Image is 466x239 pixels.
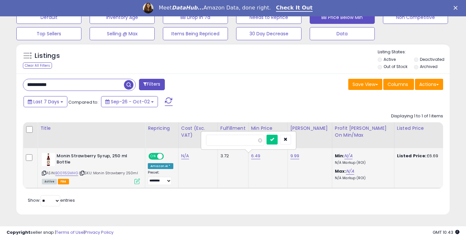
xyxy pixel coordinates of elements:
[172,5,203,11] i: DataHub...
[335,176,389,180] p: N/A Markup (ROI)
[251,153,261,159] a: 6.49
[58,179,69,184] span: FBA
[310,11,375,24] button: BB Price Below Min
[42,153,55,166] img: 41U5Enn92OL._SL40_.jpg
[397,153,451,159] div: £6.69
[383,79,414,90] button: Columns
[378,49,450,55] p: Listing States:
[383,11,448,24] button: Non Competitive
[42,153,140,183] div: ASIN:
[220,125,246,139] div: Fulfillment Cost
[57,153,136,167] b: Monin Strawberry Syrup, 250 ml Bottle
[433,229,459,235] span: 2025-10-10 10:43 GMT
[163,11,228,24] button: BB Drop in 7d
[415,79,443,90] button: Actions
[148,163,173,169] div: Amazon AI *
[332,122,394,148] th: The percentage added to the cost of goods (COGS) that forms the calculator for Min & Max prices.
[90,11,155,24] button: Inventory Age
[335,125,391,139] div: Profit [PERSON_NAME] on Min/Max
[384,57,396,62] label: Active
[420,57,444,62] label: Deactivated
[16,27,81,40] button: Top Sellers
[420,64,438,69] label: Archived
[181,125,215,139] div: Cost (Exc. VAT)
[149,154,157,159] span: ON
[148,170,173,185] div: Preset:
[56,229,84,235] a: Terms of Use
[290,153,300,159] a: 9.99
[391,113,443,119] div: Displaying 1 to 1 of 1 items
[236,27,301,40] button: 30 Day Decrease
[7,230,113,236] div: seller snap | |
[90,27,155,40] button: Selling @ Max
[346,168,354,175] a: N/A
[101,96,158,107] button: Sep-26 - Oct-02
[335,161,389,165] p: N/A Markup (ROI)
[16,11,81,24] button: Default
[290,125,329,132] div: [PERSON_NAME]
[384,64,407,69] label: Out of Stock
[7,229,30,235] strong: Copyright
[55,170,78,176] a: B00115SMHG
[35,51,60,60] h5: Listings
[163,154,173,159] span: OFF
[163,27,228,40] button: Items Being Repriced
[388,81,408,88] span: Columns
[335,153,345,159] b: Min:
[251,125,285,132] div: Min Price
[310,27,375,40] button: Data
[159,5,271,11] div: Meet Amazon Data, done right.
[42,179,57,184] span: All listings currently available for purchase on Amazon
[24,96,67,107] button: Last 7 Days
[454,6,460,10] div: Close
[148,125,176,132] div: Repricing
[143,3,153,13] img: Profile image for Georgie
[68,99,98,105] span: Compared to:
[397,153,427,159] b: Listed Price:
[85,229,113,235] a: Privacy Policy
[139,79,164,90] button: Filters
[344,153,352,159] a: N/A
[348,79,382,90] button: Save View
[276,5,313,12] a: Check It Out
[111,98,150,105] span: Sep-26 - Oct-02
[28,197,75,203] span: Show: entries
[79,170,138,176] span: | SKU: Monin Strawberry 250ml
[40,125,142,132] div: Title
[397,125,454,132] div: Listed Price
[236,11,301,24] button: Needs to Reprice
[33,98,59,105] span: Last 7 Days
[181,153,189,159] a: N/A
[335,168,346,174] b: Max:
[220,153,243,159] div: 3.72
[23,62,52,69] div: Clear All Filters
